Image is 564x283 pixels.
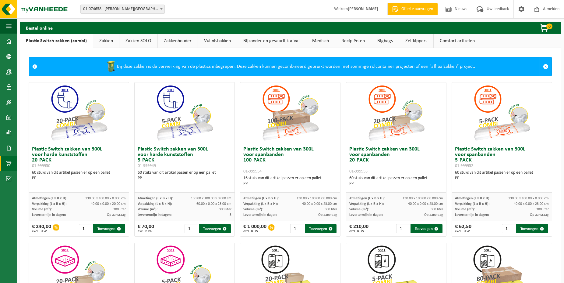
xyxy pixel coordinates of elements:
span: 01-999954 [243,169,262,174]
div: 60 stuks van dit artikel passen er op een pallet [455,170,549,181]
div: PP [138,176,231,181]
div: € 240,00 [32,224,51,233]
div: PP [349,181,443,187]
div: 60 stuks van dit artikel passen er op een pallet [138,170,231,181]
span: 01-999953 [349,169,368,174]
div: € 1 000,00 [243,224,266,233]
span: 01-999952 [455,164,473,168]
img: 01-999953 [366,82,427,143]
a: Zakkenhouder [158,34,198,48]
a: Bigbags [371,34,399,48]
input: 1 [79,224,93,233]
span: 0 [546,24,552,29]
span: Afmetingen (L x B x H): [138,197,173,200]
input: 1 [502,224,516,233]
div: € 62,50 [455,224,471,233]
a: Comfort artikelen [434,34,481,48]
span: excl. BTW [455,230,471,233]
span: Levertermijn in dagen: [138,213,171,217]
span: 40.00 x 0.00 x 23.00 cm [514,202,549,206]
h2: Bestel online [20,22,59,34]
a: Zelfkippers [399,34,433,48]
span: 01-074658 - GROF ZOUT - GERAARDSBERGEN [81,5,164,13]
span: 300 liter [219,208,231,211]
span: 40.00 x 0.00 x 20.00 cm [91,202,126,206]
a: Plastic Switch zakken (combi) [20,34,93,48]
span: excl. BTW [32,230,51,233]
div: Bij deze zakken is de verwerking van de plastics inbegrepen. Deze zakken kunnen gecombineerd gebr... [40,57,540,76]
span: Levertermijn in dagen: [455,213,489,217]
a: Zakken SOLO [119,34,157,48]
h3: Plastic Switch zakken van 300L voor harde kunststoffen 20-PACK [32,147,126,169]
span: 01-999950 [32,164,50,168]
span: Op aanvraag [530,213,549,217]
button: Toevoegen [93,224,125,233]
h3: Plastic Switch zakken van 300L voor spanbanden 20-PACK [349,147,443,174]
span: 300 liter [325,208,337,211]
div: 16 stuks van dit artikel passen er op een pallet [243,176,337,187]
span: Op aanvraag [107,213,126,217]
button: Toevoegen [199,224,231,233]
input: 1 [290,224,304,233]
img: 01-999954 [260,82,321,143]
button: Toevoegen [411,224,442,233]
img: WB-0240-HPE-GN-50.png [105,60,117,73]
span: Levertermijn in dagen: [349,213,383,217]
a: Bijzonder en gevaarlijk afval [237,34,306,48]
button: 0 [530,22,560,34]
button: Toevoegen [305,224,337,233]
span: Levertermijn in dagen: [243,213,277,217]
span: 40.00 x 0.00 x 23.00 cm [408,202,443,206]
span: Verpakking (L x B x H): [455,202,489,206]
span: Op aanvraag [318,213,337,217]
span: excl. BTW [243,230,266,233]
a: Offerte aanvragen [387,3,438,15]
span: 300 liter [113,208,126,211]
a: Zakken [93,34,119,48]
strong: [PERSON_NAME] [348,7,378,11]
span: Volume (m³): [243,208,263,211]
span: Afmetingen (L x B x H): [349,197,385,200]
span: 40.00 x 0.00 x 23.00 cm [302,202,337,206]
span: Afmetingen (L x B x H): [243,197,279,200]
span: excl. BTW [349,230,368,233]
input: 1 [185,224,198,233]
span: 130.00 x 100.00 x 0.000 cm [191,197,231,200]
button: Toevoegen [516,224,548,233]
div: PP [243,181,337,187]
span: Volume (m³): [349,208,369,211]
div: PP [32,176,126,181]
span: Afmetingen (L x B x H): [455,197,490,200]
span: Verpakking (L x B x H): [243,202,278,206]
a: Medisch [306,34,335,48]
h3: Plastic Switch zakken van 300L voor harde kunststoffen 5-PACK [138,147,231,169]
h3: Plastic Switch zakken van 300L voor spanbanden 100-PACK [243,147,337,174]
a: Recipiënten [335,34,371,48]
a: Vuilnisbakken [198,34,237,48]
span: 130.00 x 100.00 x 0.000 cm [297,197,337,200]
h3: Plastic Switch zakken van 300L voor spanbanden 5-PACK [455,147,549,169]
span: 130.00 x 100.00 x 0.000 cm [85,197,126,200]
span: Afmetingen (L x B x H): [32,197,67,200]
span: Verpakking (L x B x H): [349,202,384,206]
span: Volume (m³): [455,208,475,211]
span: Op aanvraag [424,213,443,217]
div: PP [455,176,549,181]
span: 3 [230,213,231,217]
div: 60 stuks van dit artikel passen er op een pallet [32,170,126,181]
span: Volume (m³): [32,208,52,211]
span: Volume (m³): [138,208,157,211]
span: Offerte aanvragen [400,6,435,12]
input: 1 [396,224,410,233]
a: Sluit melding [540,57,552,76]
span: 60.00 x 0.00 x 23.00 cm [196,202,231,206]
span: 300 liter [431,208,443,211]
div: € 70,00 [138,224,154,233]
img: 01-999950 [48,82,109,143]
span: 300 liter [536,208,549,211]
span: Verpakking (L x B x H): [32,202,66,206]
span: 130.00 x 100.00 x 0.000 cm [403,197,443,200]
img: 01-999952 [471,82,532,143]
div: € 210,00 [349,224,368,233]
span: 01-074658 - GROF ZOUT - GERAARDSBERGEN [80,5,165,14]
